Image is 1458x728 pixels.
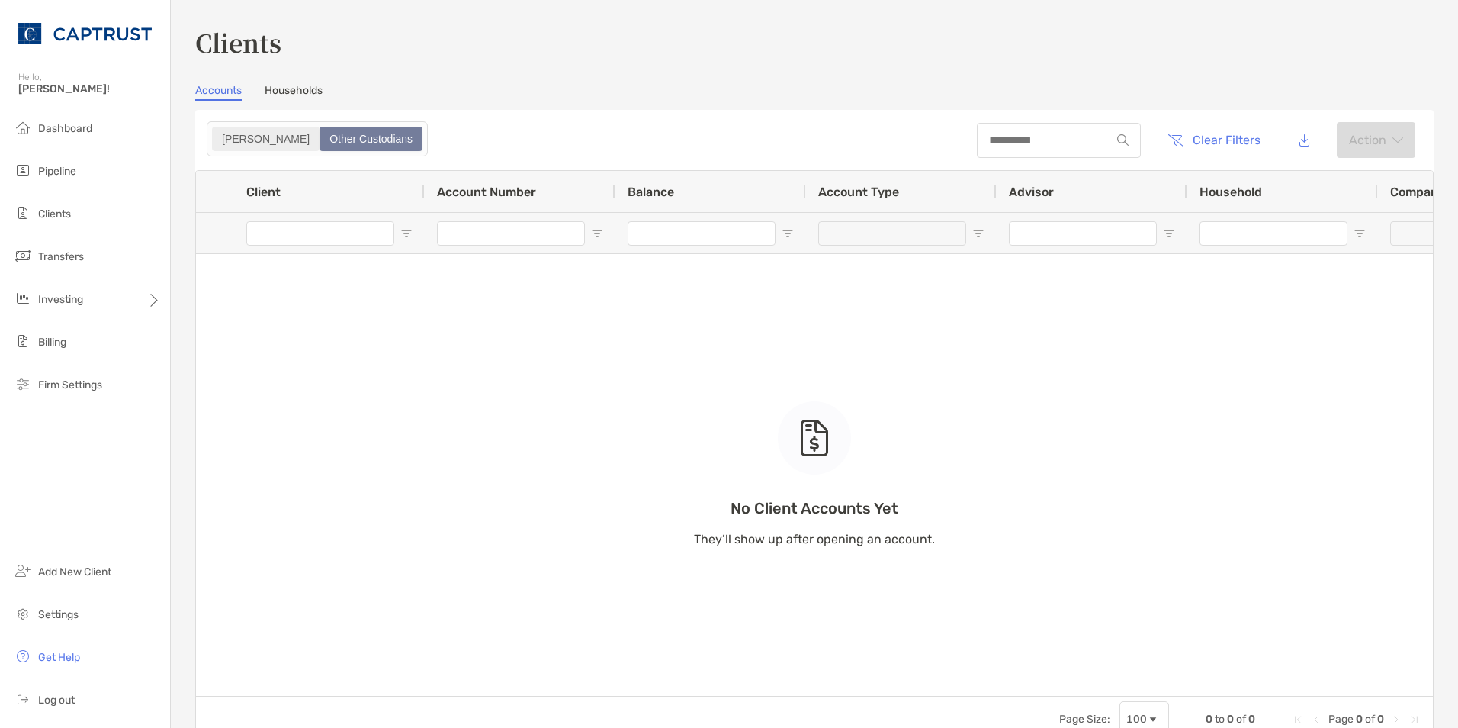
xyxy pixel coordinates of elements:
h3: Clients [195,24,1434,60]
div: 100 [1126,713,1147,726]
div: Page Size: [1059,713,1110,726]
span: Log out [38,694,75,707]
span: Page [1328,713,1354,726]
span: Billing [38,336,66,349]
button: Clear Filters [1156,124,1272,157]
img: clients icon [14,204,32,222]
div: Previous Page [1310,714,1322,726]
div: segmented control [207,121,428,156]
span: 0 [1356,713,1363,726]
span: 0 [1248,713,1255,726]
p: They’ll show up after opening an account. [694,530,935,549]
img: add_new_client icon [14,562,32,580]
div: Zoe [214,128,318,150]
div: Next Page [1390,714,1402,726]
span: Get Help [38,651,80,664]
img: input icon [1117,134,1129,146]
img: transfers icon [14,246,32,265]
img: settings icon [14,604,32,623]
span: of [1365,713,1375,726]
img: pipeline icon [14,161,32,179]
span: Investing [38,293,83,306]
span: of [1236,713,1246,726]
img: get-help icon [14,647,32,665]
img: dashboard icon [14,118,32,137]
span: to [1215,713,1225,726]
p: No Client Accounts Yet [694,499,935,518]
img: billing icon [14,332,32,350]
img: firm-settings icon [14,375,32,393]
span: Add New Client [38,565,111,578]
a: Accounts [195,84,242,101]
button: Actionarrow [1337,122,1415,158]
span: 0 [1227,713,1234,726]
span: Settings [38,608,79,621]
span: Pipeline [38,165,76,178]
img: empty state icon [799,420,830,456]
span: 0 [1206,713,1212,726]
img: CAPTRUST Logo [18,6,152,61]
img: logout icon [14,690,32,708]
span: Clients [38,208,71,221]
span: [PERSON_NAME]! [18,82,161,95]
div: Other Custodians [321,128,421,150]
img: arrow [1392,137,1403,144]
div: First Page [1292,714,1304,726]
span: 0 [1377,713,1384,726]
span: Firm Settings [38,378,102,391]
span: Dashboard [38,122,92,135]
img: investing icon [14,289,32,308]
div: Last Page [1408,714,1421,726]
span: Transfers [38,250,84,263]
a: Households [265,84,323,101]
